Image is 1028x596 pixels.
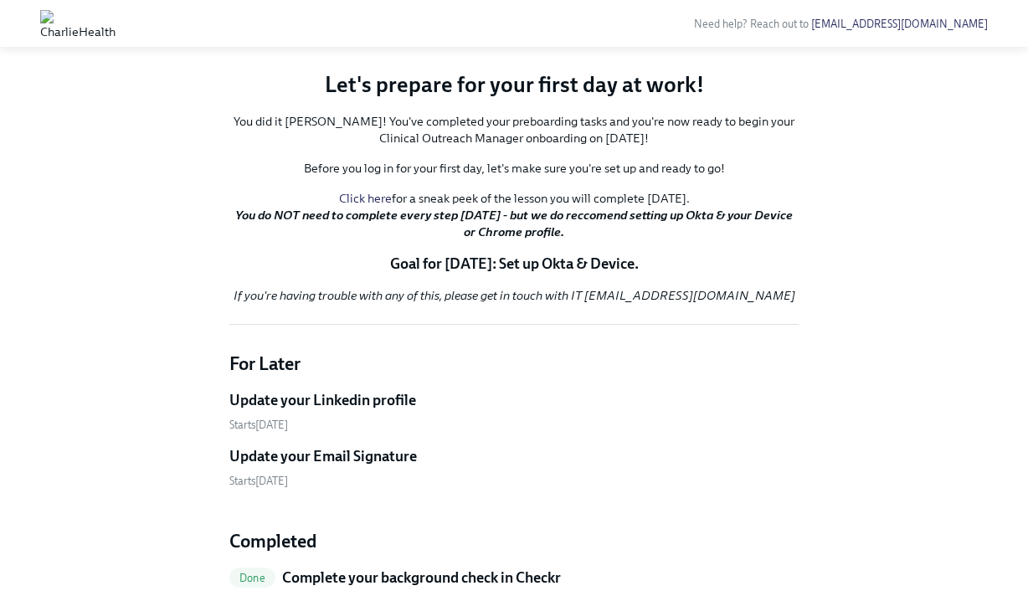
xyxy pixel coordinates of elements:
[229,69,799,100] p: Let's prepare for your first day at work!
[229,529,799,554] h4: Completed
[229,113,799,146] p: You did it [PERSON_NAME]! You've completed your preboarding tasks and you're now ready to begin y...
[234,288,795,303] em: If you're having trouble with any of this, please get in touch with IT [EMAIL_ADDRESS][DOMAIN_NAME]
[229,160,799,177] p: Before you log in for your first day, let's make sure you're set up and ready to go!
[229,446,799,489] a: Update your Email SignatureStarts[DATE]
[229,390,416,410] h5: Update your Linkedin profile
[811,18,988,30] a: [EMAIL_ADDRESS][DOMAIN_NAME]
[229,254,799,274] p: Goal for [DATE]: Set up Okta & Device.
[229,475,288,487] span: Monday, August 18th 2025, 10:00 am
[229,390,799,433] a: Update your Linkedin profileStarts[DATE]
[229,190,799,240] p: for a sneak peek of the lesson you will complete [DATE].
[282,568,561,588] h5: Complete your background check in Checkr
[339,191,392,206] a: Click here
[40,10,116,37] img: CharlieHealth
[229,572,275,584] span: Done
[229,446,417,466] h5: Update your Email Signature
[235,208,793,239] strong: You do NOT need to complete every step [DATE] - but we do reccomend setting up Okta & your Device...
[229,352,799,377] h4: For Later
[694,18,988,30] span: Need help? Reach out to
[229,419,288,431] span: Monday, August 18th 2025, 10:00 am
